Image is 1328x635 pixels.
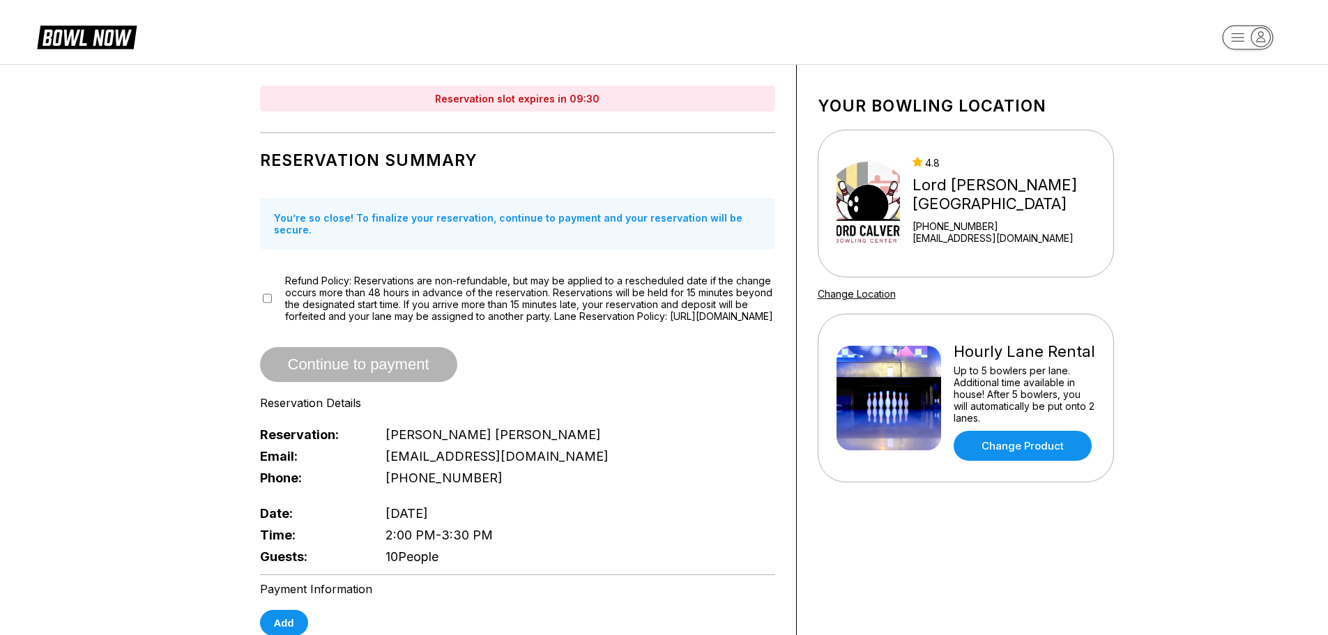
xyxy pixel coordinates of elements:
[260,86,775,112] div: Reservation slot expires in 09:30
[386,528,493,542] span: 2:00 PM - 3:30 PM
[386,470,503,485] span: [PHONE_NUMBER]
[837,346,941,450] img: Hourly Lane Rental
[260,528,363,542] span: Time:
[913,157,1107,169] div: 4.8
[260,427,363,442] span: Reservation:
[260,151,775,170] h1: Reservation Summary
[260,582,775,596] div: Payment Information
[818,96,1114,116] h1: Your bowling location
[285,275,775,322] span: Refund Policy: Reservations are non-refundable, but may be applied to a rescheduled date if the c...
[260,396,775,410] div: Reservation Details
[913,220,1107,232] div: [PHONE_NUMBER]
[913,232,1107,244] a: [EMAIL_ADDRESS][DOMAIN_NAME]
[818,288,896,300] a: Change Location
[386,449,609,464] span: [EMAIL_ADDRESS][DOMAIN_NAME]
[260,549,363,564] span: Guests:
[386,549,438,564] span: 10 People
[913,176,1107,213] div: Lord [PERSON_NAME][GEOGRAPHIC_DATA]
[260,198,775,250] div: You’re so close! To finalize your reservation, continue to payment and your reservation will be s...
[386,506,428,521] span: [DATE]
[954,365,1095,424] div: Up to 5 bowlers per lane. Additional time available in house! After 5 bowlers, you will automatic...
[260,449,363,464] span: Email:
[837,151,901,256] img: Lord Calvert Bowling Center
[386,427,601,442] span: [PERSON_NAME] [PERSON_NAME]
[954,342,1095,361] div: Hourly Lane Rental
[260,506,363,521] span: Date:
[260,470,363,485] span: Phone:
[954,431,1092,461] a: Change Product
